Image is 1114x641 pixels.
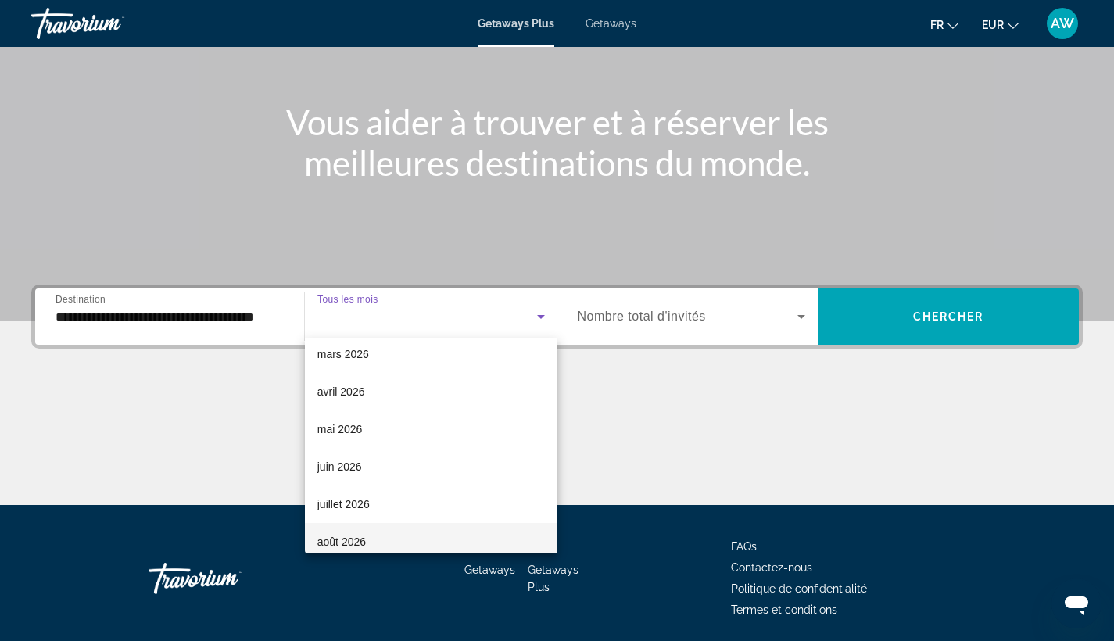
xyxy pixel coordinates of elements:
span: juillet 2026 [317,495,370,514]
span: mai 2026 [317,420,363,439]
span: août 2026 [317,532,366,551]
span: mars 2026 [317,345,369,363]
span: juin 2026 [317,457,362,476]
iframe: Bouton de lancement de la fenêtre de messagerie [1051,578,1101,628]
span: avril 2026 [317,382,365,401]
